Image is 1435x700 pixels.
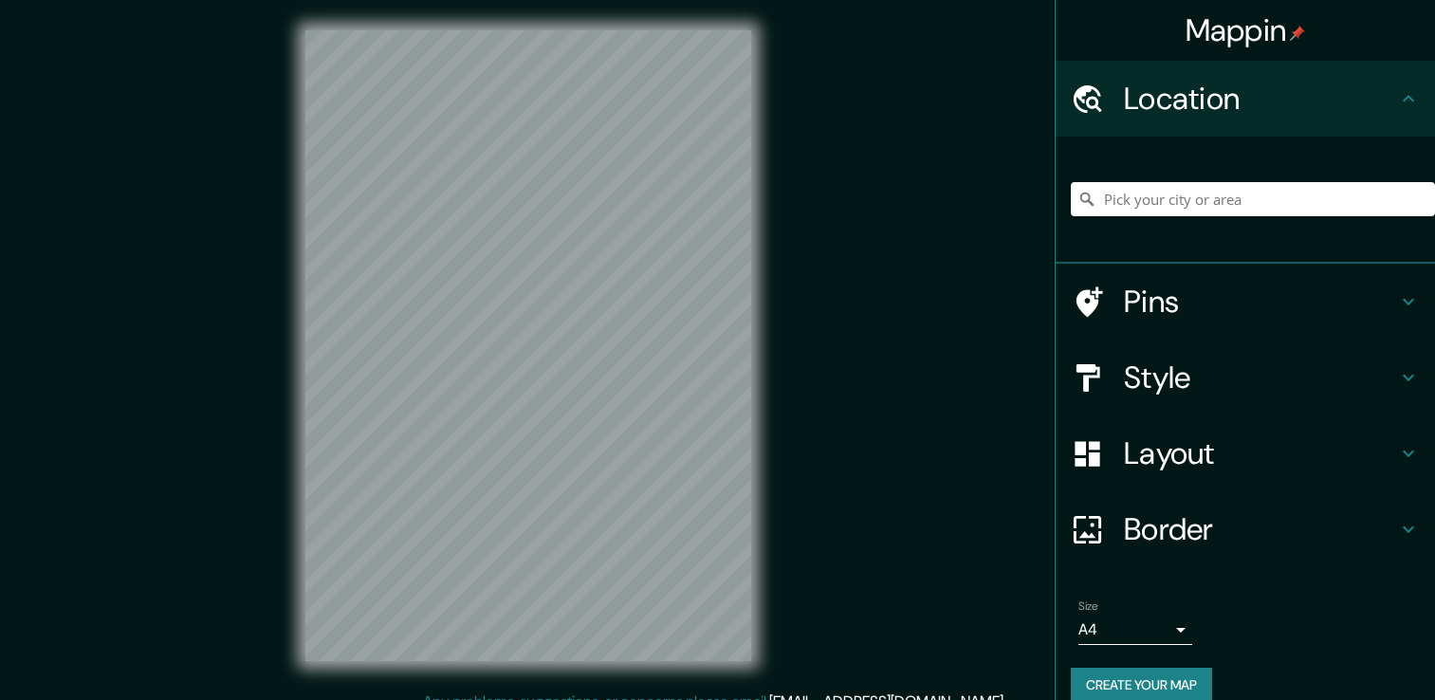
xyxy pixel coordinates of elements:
[1056,264,1435,340] div: Pins
[1078,599,1098,615] label: Size
[1071,182,1435,216] input: Pick your city or area
[1124,434,1397,472] h4: Layout
[1086,673,1197,697] font: Create your map
[1056,415,1435,491] div: Layout
[1124,359,1397,396] h4: Style
[1186,10,1287,50] font: Mappin
[1078,615,1192,645] div: A4
[305,30,751,661] canvas: Map
[1124,510,1397,548] h4: Border
[1290,26,1305,41] img: pin-icon.png
[1056,340,1435,415] div: Style
[1056,491,1435,567] div: Border
[1124,283,1397,321] h4: Pins
[1124,80,1397,118] h4: Location
[1056,61,1435,137] div: Location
